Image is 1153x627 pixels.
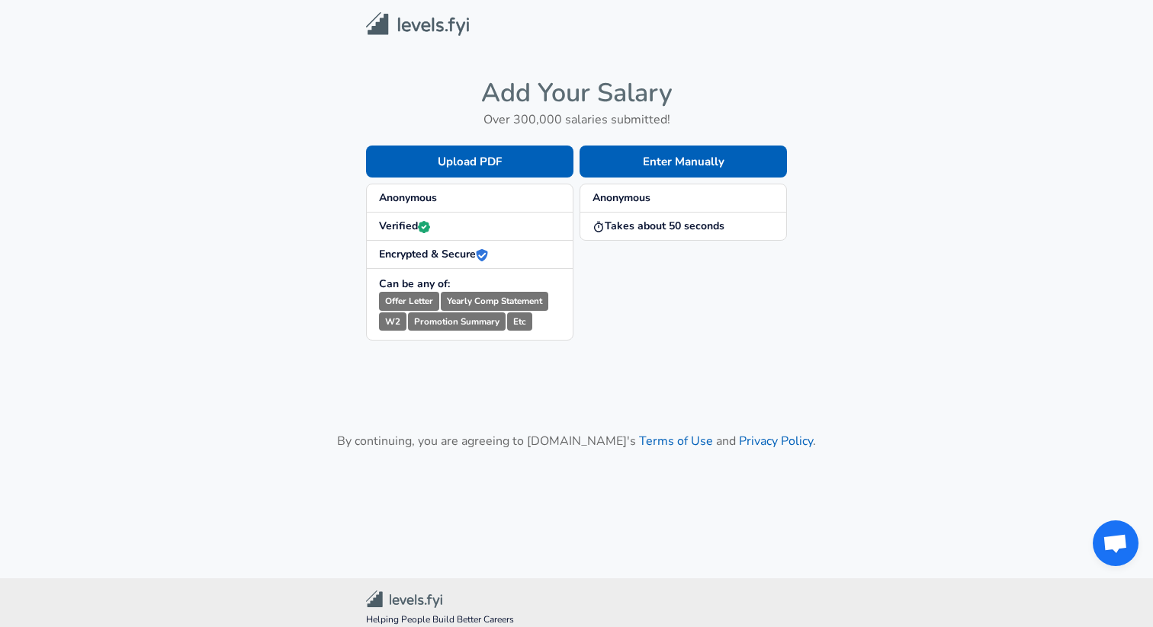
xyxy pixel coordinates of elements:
small: Promotion Summary [408,312,506,331]
strong: Takes about 50 seconds [593,219,724,233]
h4: Add Your Salary [366,77,787,109]
h6: Over 300,000 salaries submitted! [366,109,787,130]
img: Levels.fyi [366,12,469,36]
a: Terms of Use [639,433,713,449]
button: Enter Manually [580,146,787,178]
strong: Verified [379,219,430,233]
a: Privacy Policy [739,433,813,449]
small: Etc [507,312,532,331]
strong: Anonymous [379,190,437,205]
small: Offer Letter [379,292,439,311]
strong: Encrypted & Secure [379,247,488,261]
button: Upload PDF [366,146,573,178]
small: Yearly Comp Statement [441,292,548,311]
strong: Can be any of: [379,277,450,291]
a: Open chat [1093,520,1139,566]
strong: Anonymous [593,190,650,205]
small: W2 [379,312,406,331]
img: Levels.fyi Community [366,590,442,608]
